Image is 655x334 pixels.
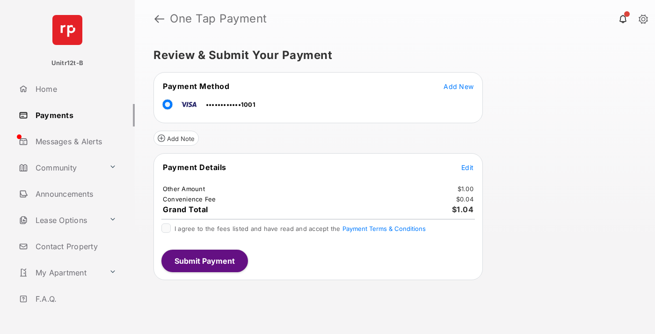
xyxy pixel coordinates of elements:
[342,225,426,232] button: I agree to the fees listed and have read and accept the
[162,195,217,203] td: Convenience Fee
[461,163,473,172] button: Edit
[456,195,474,203] td: $0.04
[457,185,474,193] td: $1.00
[170,13,267,24] strong: One Tap Payment
[52,15,82,45] img: svg+xml;base64,PHN2ZyB4bWxucz0iaHR0cDovL3d3dy53My5vcmcvMjAwMC9zdmciIHdpZHRoPSI2NCIgaGVpZ2h0PSI2NC...
[163,82,229,91] span: Payment Method
[15,209,105,231] a: Lease Options
[153,50,629,61] h5: Review & Submit Your Payment
[15,78,135,100] a: Home
[15,261,105,284] a: My Apartment
[153,131,199,146] button: Add Note
[15,235,135,258] a: Contact Property
[162,185,205,193] td: Other Amount
[175,225,426,232] span: I agree to the fees listed and have read and accept the
[15,288,135,310] a: F.A.Q.
[15,104,135,126] a: Payments
[163,163,226,172] span: Payment Details
[163,205,208,214] span: Grand Total
[452,205,474,214] span: $1.04
[206,101,255,108] span: ••••••••••••1001
[51,59,83,68] p: Unitr12t-B
[444,82,473,91] button: Add New
[15,156,105,179] a: Community
[161,250,248,272] button: Submit Payment
[444,82,473,90] span: Add New
[15,130,135,153] a: Messages & Alerts
[461,163,473,171] span: Edit
[15,183,135,205] a: Announcements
